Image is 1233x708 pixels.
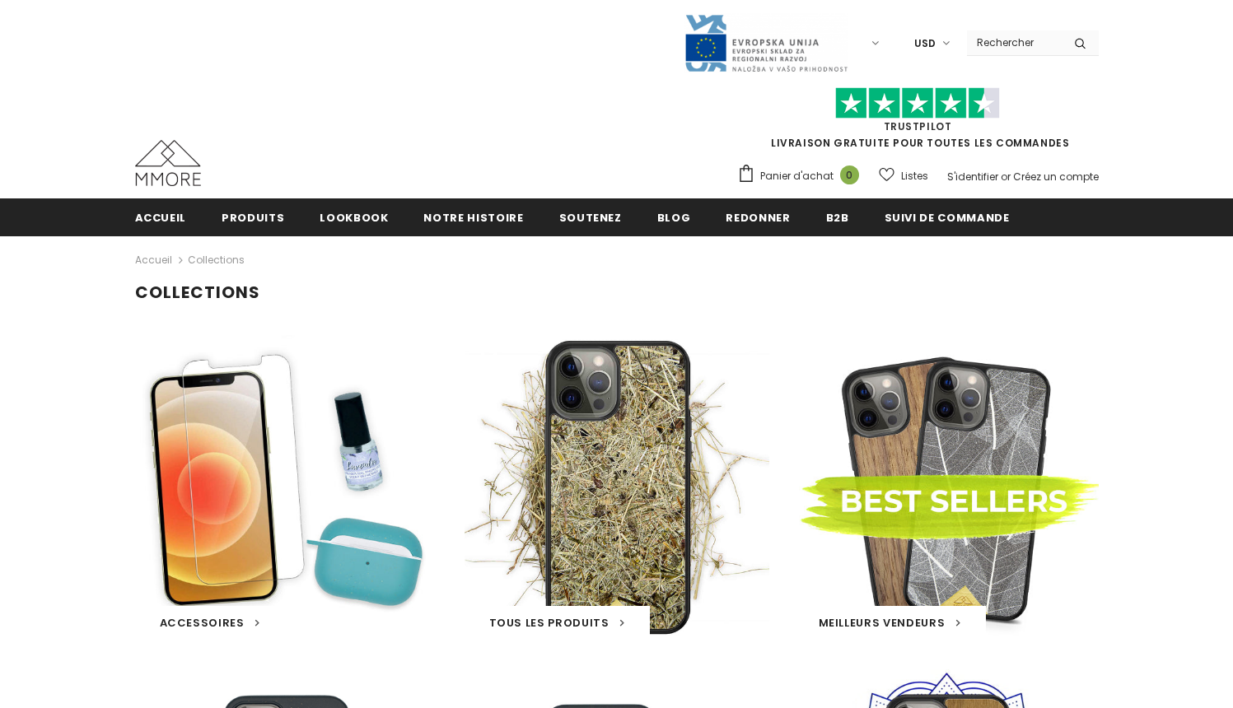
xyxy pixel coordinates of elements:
[135,140,201,186] img: Cas MMORE
[726,210,790,226] span: Redonner
[684,35,848,49] a: Javni Razpis
[160,615,260,631] a: Accessoires
[737,164,867,189] a: Panier d'achat 0
[726,198,790,235] a: Redonner
[884,119,952,133] a: TrustPilot
[885,210,1010,226] span: Suivi de commande
[423,210,523,226] span: Notre histoire
[559,198,622,235] a: soutenez
[489,615,609,631] span: Tous les produits
[423,198,523,235] a: Notre histoire
[879,161,928,190] a: Listes
[320,198,388,235] a: Lookbook
[160,615,245,631] span: Accessoires
[489,615,625,631] a: Tous les produits
[135,210,187,226] span: Accueil
[840,165,859,184] span: 0
[947,170,998,184] a: S'identifier
[967,30,1062,54] input: Search Site
[135,250,172,270] a: Accueil
[1001,170,1011,184] span: or
[135,282,1099,303] h1: Collections
[222,198,284,235] a: Produits
[684,13,848,73] img: Javni Razpis
[760,168,834,184] span: Panier d'achat
[559,210,622,226] span: soutenez
[320,210,388,226] span: Lookbook
[835,87,1000,119] img: Faites confiance aux étoiles pilotes
[222,210,284,226] span: Produits
[885,198,1010,235] a: Suivi de commande
[737,95,1099,150] span: LIVRAISON GRATUITE POUR TOUTES LES COMMANDES
[1013,170,1099,184] a: Créez un compte
[819,615,946,631] span: Meilleurs vendeurs
[135,198,187,235] a: Accueil
[826,210,849,226] span: B2B
[188,250,245,270] span: Collections
[914,35,936,52] span: USD
[657,210,691,226] span: Blog
[819,615,961,631] a: Meilleurs vendeurs
[826,198,849,235] a: B2B
[901,168,928,184] span: Listes
[657,198,691,235] a: Blog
